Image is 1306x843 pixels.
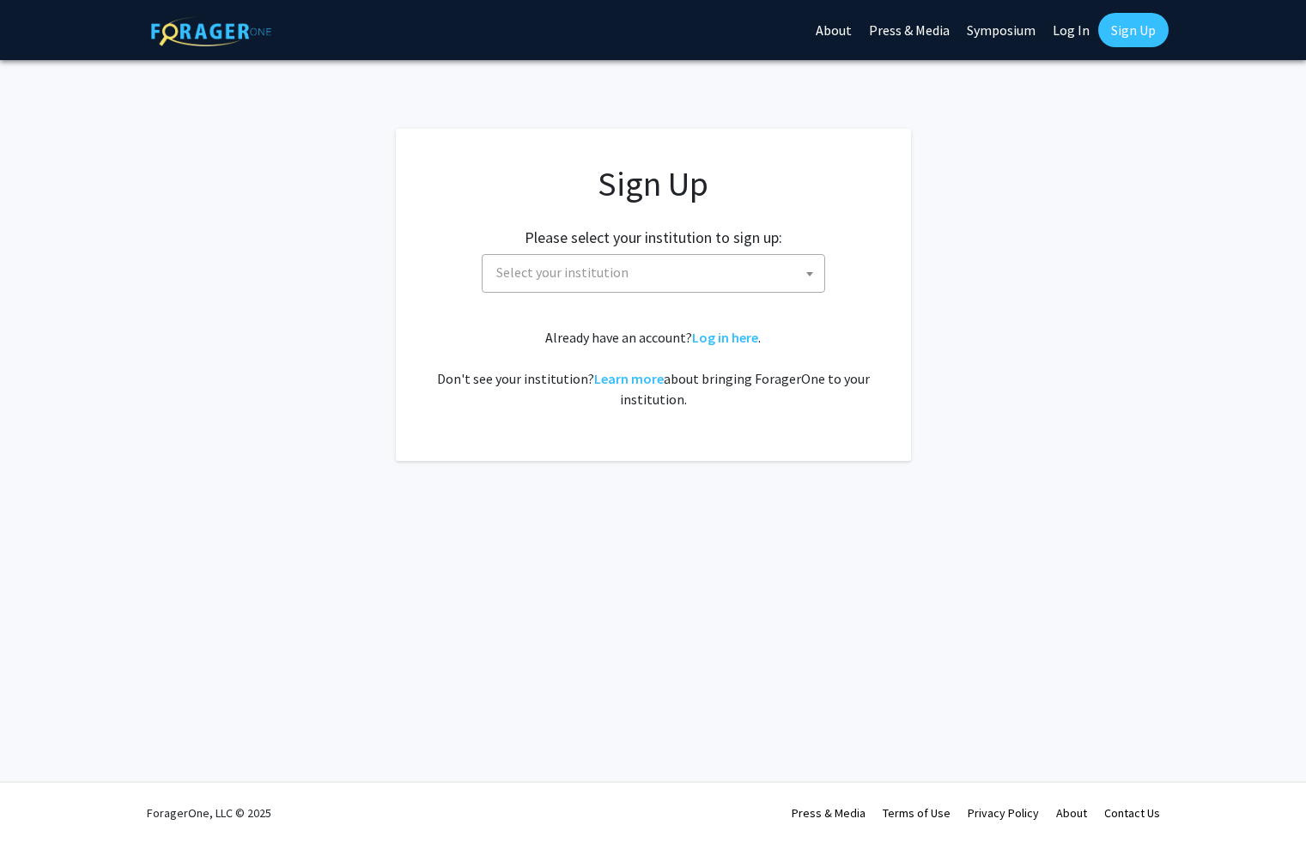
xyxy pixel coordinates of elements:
[692,329,758,346] a: Log in here
[883,805,951,821] a: Terms of Use
[151,16,271,46] img: ForagerOne Logo
[147,783,271,843] div: ForagerOne, LLC © 2025
[1104,805,1160,821] a: Contact Us
[968,805,1039,821] a: Privacy Policy
[482,254,825,293] span: Select your institution
[489,255,824,290] span: Select your institution
[430,327,877,409] div: Already have an account? . Don't see your institution? about bringing ForagerOne to your institut...
[496,264,629,281] span: Select your institution
[525,228,782,247] h2: Please select your institution to sign up:
[430,163,877,204] h1: Sign Up
[1056,805,1087,821] a: About
[1098,13,1169,47] a: Sign Up
[792,805,866,821] a: Press & Media
[594,370,664,387] a: Learn more about bringing ForagerOne to your institution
